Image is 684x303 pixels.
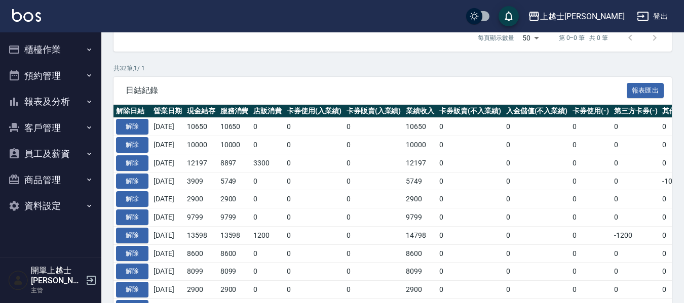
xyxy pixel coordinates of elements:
[116,228,148,243] button: 解除
[344,226,404,244] td: 0
[403,208,437,227] td: 9799
[437,190,504,208] td: 0
[344,105,404,118] th: 卡券販賣(入業績)
[570,208,612,227] td: 0
[344,154,404,172] td: 0
[499,6,519,26] button: save
[344,136,404,154] td: 0
[184,136,218,154] td: 10000
[570,172,612,190] td: 0
[116,191,148,207] button: 解除
[570,118,612,136] td: 0
[437,136,504,154] td: 0
[251,190,284,208] td: 0
[151,172,184,190] td: [DATE]
[403,172,437,190] td: 5749
[403,226,437,244] td: 14798
[151,208,184,227] td: [DATE]
[116,209,148,225] button: 解除
[437,226,504,244] td: 0
[251,281,284,299] td: 0
[4,193,97,219] button: 資料設定
[218,172,251,190] td: 5749
[151,244,184,263] td: [DATE]
[570,190,612,208] td: 0
[570,154,612,172] td: 0
[540,10,625,23] div: 上越士[PERSON_NAME]
[627,83,664,99] button: 報表匯出
[218,263,251,281] td: 8099
[504,136,571,154] td: 0
[184,190,218,208] td: 2900
[437,244,504,263] td: 0
[31,266,83,286] h5: 開單上越士[PERSON_NAME]
[570,226,612,244] td: 0
[403,190,437,208] td: 2900
[403,118,437,136] td: 10650
[284,226,344,244] td: 0
[184,281,218,299] td: 2900
[612,118,660,136] td: 0
[612,190,660,208] td: 0
[633,7,672,26] button: 登出
[437,105,504,118] th: 卡券販賣(不入業績)
[4,141,97,167] button: 員工及薪資
[218,118,251,136] td: 10650
[518,24,543,52] div: 50
[251,154,284,172] td: 3300
[627,85,664,95] a: 報表匯出
[344,244,404,263] td: 0
[284,105,344,118] th: 卡券使用(入業績)
[151,281,184,299] td: [DATE]
[504,190,571,208] td: 0
[437,172,504,190] td: 0
[151,226,184,244] td: [DATE]
[504,154,571,172] td: 0
[612,172,660,190] td: 0
[437,263,504,281] td: 0
[151,105,184,118] th: 營業日期
[524,6,629,27] button: 上越士[PERSON_NAME]
[612,226,660,244] td: -1200
[612,244,660,263] td: 0
[612,136,660,154] td: 0
[251,118,284,136] td: 0
[184,226,218,244] td: 13598
[4,36,97,63] button: 櫃檯作業
[284,118,344,136] td: 0
[184,105,218,118] th: 現金結存
[251,105,284,118] th: 店販消費
[437,208,504,227] td: 0
[504,263,571,281] td: 0
[570,136,612,154] td: 0
[218,105,251,118] th: 服務消費
[116,155,148,171] button: 解除
[184,154,218,172] td: 12197
[403,263,437,281] td: 8099
[344,172,404,190] td: 0
[4,115,97,141] button: 客戶管理
[570,281,612,299] td: 0
[116,137,148,153] button: 解除
[251,208,284,227] td: 0
[8,270,28,290] img: Person
[218,190,251,208] td: 2900
[184,118,218,136] td: 10650
[218,281,251,299] td: 2900
[504,244,571,263] td: 0
[4,167,97,193] button: 商品管理
[116,264,148,279] button: 解除
[251,244,284,263] td: 0
[151,136,184,154] td: [DATE]
[113,64,672,73] p: 共 32 筆, 1 / 1
[403,154,437,172] td: 12197
[344,208,404,227] td: 0
[403,136,437,154] td: 10000
[570,105,612,118] th: 卡券使用(-)
[284,136,344,154] td: 0
[184,208,218,227] td: 9799
[403,105,437,118] th: 業績收入
[184,244,218,263] td: 8600
[504,118,571,136] td: 0
[284,244,344,263] td: 0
